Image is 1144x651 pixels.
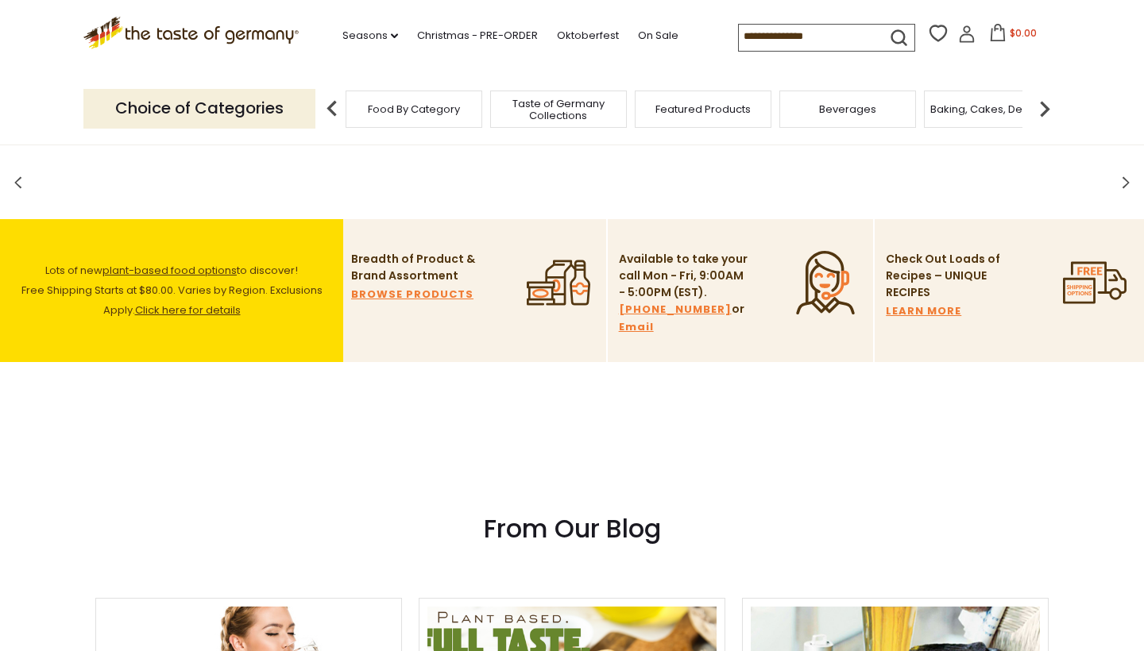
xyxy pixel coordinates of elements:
a: LEARN MORE [886,302,961,320]
a: Taste of Germany Collections [495,98,622,121]
a: Featured Products [655,103,751,115]
a: Click here for details [135,302,241,318]
a: BROWSE PRODUCTS [351,286,473,303]
img: previous arrow [316,93,348,125]
a: Email [619,318,654,336]
span: $0.00 [1010,26,1037,40]
h3: From Our Blog [95,513,1049,545]
button: $0.00 [979,24,1046,48]
p: Check Out Loads of Recipes – UNIQUE RECIPES [886,251,1001,301]
a: plant-based food options [102,263,237,278]
p: Breadth of Product & Brand Assortment [351,251,482,284]
span: Lots of new to discover! Free Shipping Starts at $80.00. Varies by Region. Exclusions Apply. [21,263,323,318]
a: On Sale [638,27,678,44]
a: Seasons [342,27,398,44]
a: Beverages [819,103,876,115]
a: Food By Category [368,103,460,115]
a: [PHONE_NUMBER] [619,301,732,318]
p: Available to take your call Mon - Fri, 9:00AM - 5:00PM (EST). or [619,251,750,336]
a: Christmas - PRE-ORDER [417,27,538,44]
img: next arrow [1029,93,1061,125]
a: Baking, Cakes, Desserts [930,103,1053,115]
a: Oktoberfest [557,27,619,44]
p: Choice of Categories [83,89,315,128]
